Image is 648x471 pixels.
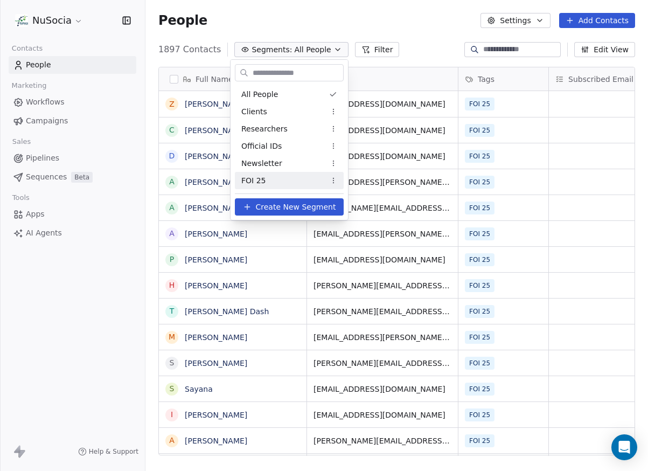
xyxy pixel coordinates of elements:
div: Suggestions [235,86,344,189]
span: Researchers [241,123,288,135]
span: Official IDs [241,141,282,152]
span: Clients [241,106,267,117]
span: FOI 25 [241,175,266,186]
span: Create New Segment [256,202,336,213]
button: Create New Segment [235,198,344,216]
span: Newsletter [241,158,282,169]
span: All People [241,89,278,100]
